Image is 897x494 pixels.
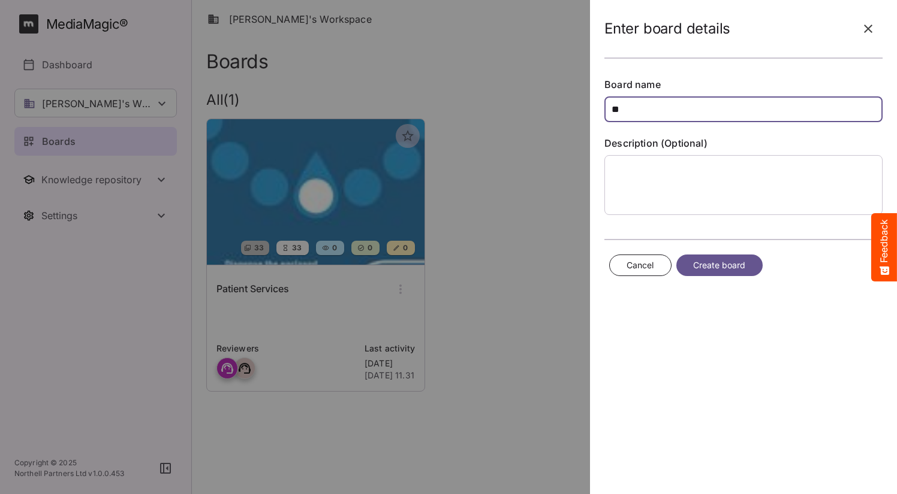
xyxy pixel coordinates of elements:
label: Board name [604,78,883,92]
button: Feedback [871,213,897,281]
span: Cancel [627,258,654,273]
button: Create board [676,254,763,277]
label: Description (Optional) [604,137,883,150]
span: Create board [693,258,746,273]
h2: Enter board details [604,20,730,38]
button: Cancel [609,254,672,277]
